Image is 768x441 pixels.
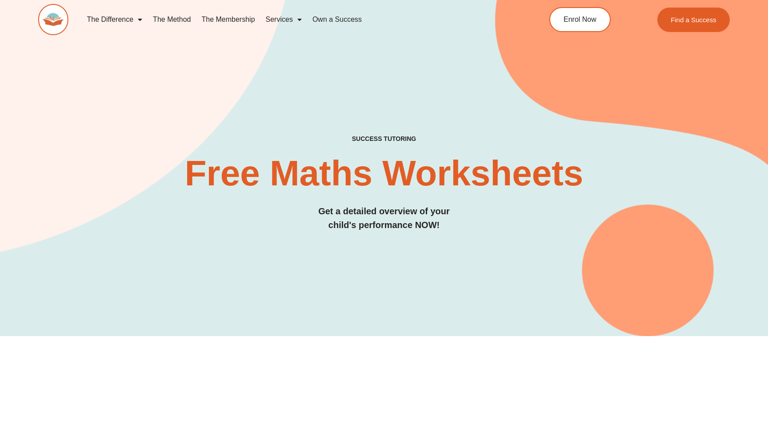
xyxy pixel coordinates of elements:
[260,9,307,30] a: Services
[148,9,196,30] a: The Method
[81,9,509,30] nav: Menu
[38,204,729,232] h3: Get a detailed overview of your child's performance NOW!
[564,16,596,23] span: Enrol Now
[307,9,367,30] a: Own a Success
[38,156,729,191] h2: Free Maths Worksheets​
[671,16,716,23] span: Find a Success
[38,135,729,143] h4: SUCCESS TUTORING​
[196,9,260,30] a: The Membership
[81,9,148,30] a: The Difference
[657,8,730,32] a: Find a Success
[549,7,611,32] a: Enrol Now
